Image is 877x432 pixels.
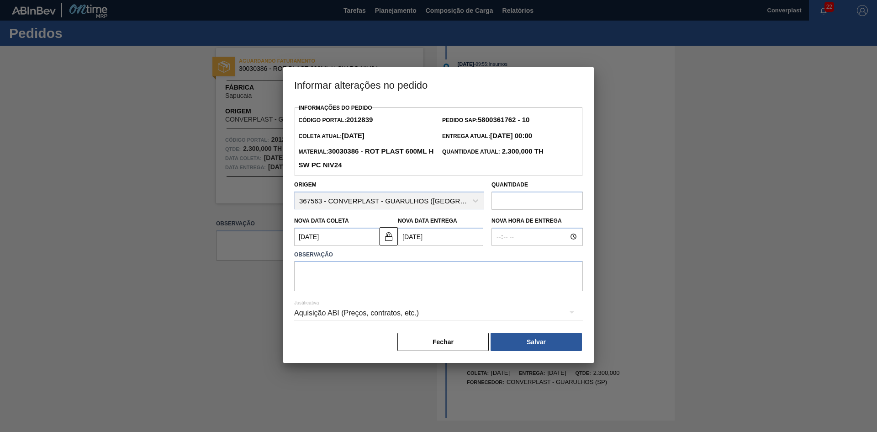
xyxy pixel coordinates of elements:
[294,300,583,326] div: Aquisição ABI (Preços, contratos, etc.)
[298,147,433,169] strong: 30030386 - ROT PLAST 600ML H SW PC NIV24
[397,333,489,351] button: Fechar
[491,214,583,228] label: Nova Hora de Entrega
[490,132,532,139] strong: [DATE] 00:00
[478,116,529,123] strong: 5800361762 - 10
[283,67,594,102] h3: Informar alterações no pedido
[442,149,544,155] span: Quantidade Atual:
[298,149,433,169] span: Material:
[491,333,582,351] button: Salvar
[299,105,372,111] label: Informações do Pedido
[346,116,373,123] strong: 2012839
[298,117,373,123] span: Código Portal:
[383,231,394,242] img: locked
[294,228,380,246] input: dd/mm/yyyy
[398,228,483,246] input: dd/mm/yyyy
[442,117,529,123] span: Pedido SAP:
[380,227,398,245] button: locked
[294,218,349,224] label: Nova Data Coleta
[442,133,532,139] span: Entrega Atual:
[342,132,365,139] strong: [DATE]
[398,218,457,224] label: Nova Data Entrega
[294,248,583,261] label: Observação
[500,147,544,155] strong: 2.300,000 TH
[298,133,364,139] span: Coleta Atual:
[491,181,528,188] label: Quantidade
[294,181,317,188] label: Origem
